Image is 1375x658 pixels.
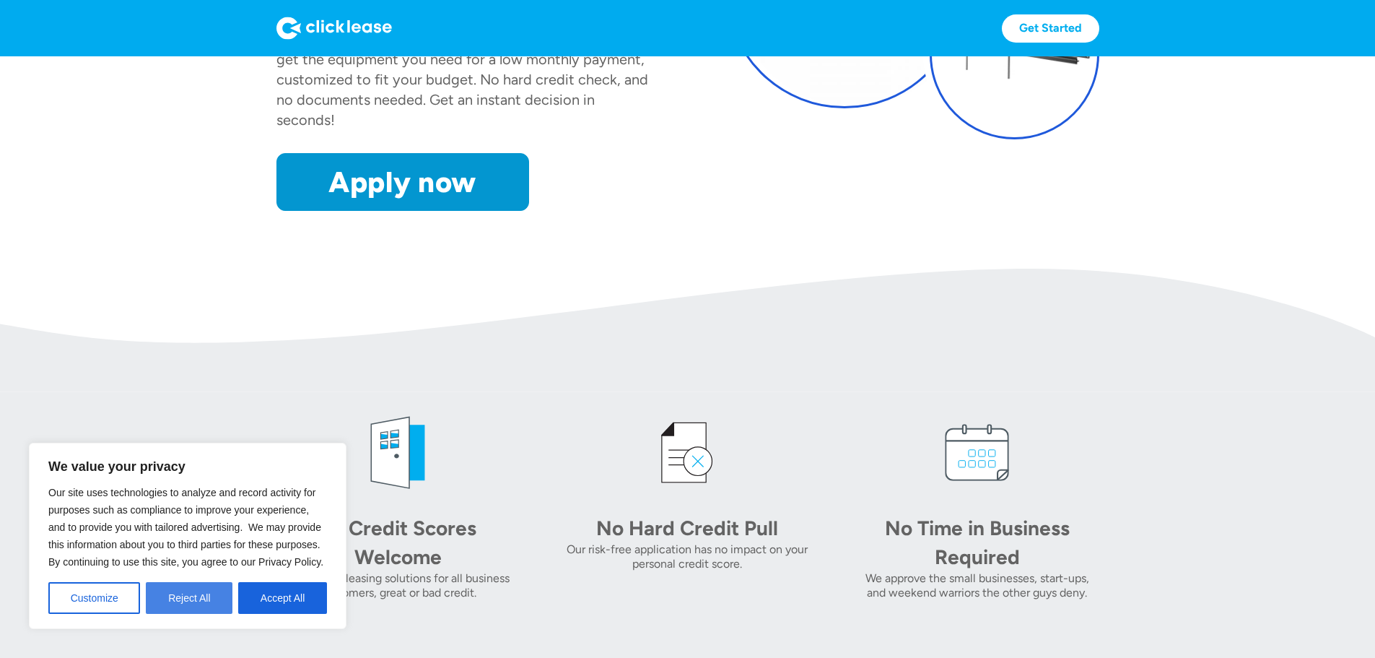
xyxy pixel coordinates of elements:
[876,514,1078,571] div: No Time in Business Required
[276,153,529,211] a: Apply now
[48,582,140,614] button: Customize
[276,30,648,129] div: has partnered with Clicklease to help you get the equipment you need for a low monthly payment, c...
[48,487,323,568] span: Our site uses technologies to analyze and record activity for purposes such as compliance to impr...
[354,410,441,496] img: welcome icon
[934,410,1021,496] img: calendar icon
[586,514,788,542] div: No Hard Credit Pull
[297,514,499,571] div: All Credit Scores Welcome
[855,571,1099,600] div: We approve the small businesses, start-ups, and weekend warriors the other guys deny.
[644,410,730,496] img: credit icon
[276,571,520,600] div: Equipment leasing solutions for all business customers, great or bad credit.
[48,458,327,475] p: We value your privacy
[146,582,232,614] button: Reject All
[566,542,809,571] div: Our risk-free application has no impact on your personal credit score.
[29,443,346,629] div: We value your privacy
[1002,14,1099,43] a: Get Started
[238,582,327,614] button: Accept All
[276,17,392,40] img: Logo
